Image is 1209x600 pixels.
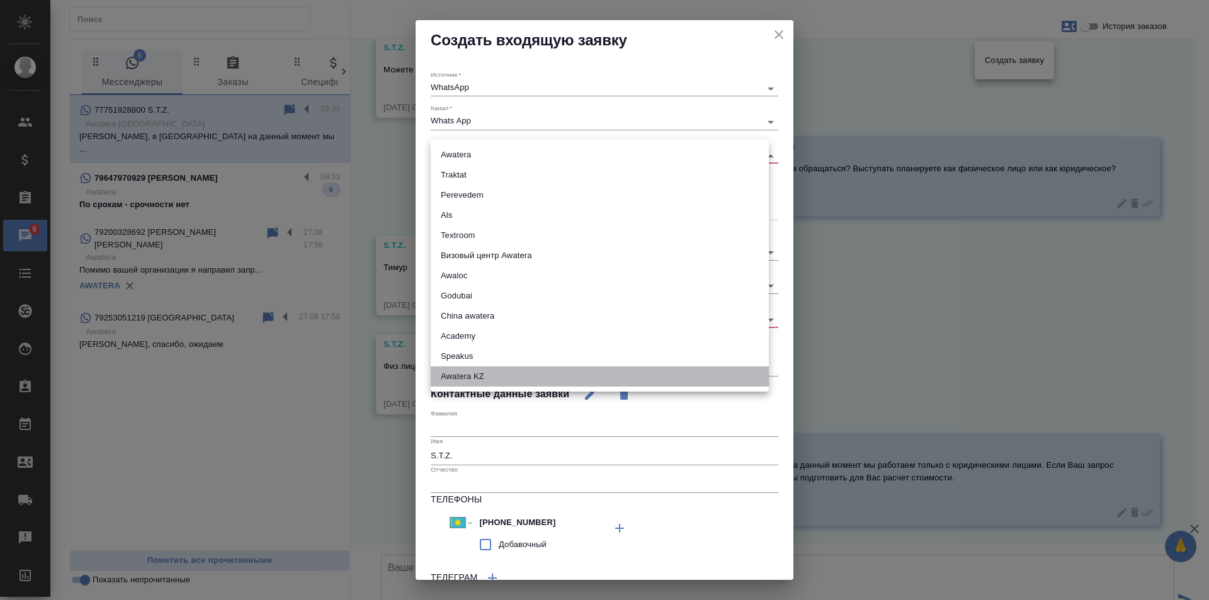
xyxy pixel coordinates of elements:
[431,326,769,346] li: Academy
[431,225,769,246] li: Textroom
[431,165,769,185] li: Traktat
[431,145,769,165] li: Awatera
[431,266,769,286] li: Awaloc
[431,366,769,387] li: Awatera KZ
[431,246,769,266] li: Визовый центр Awatera
[431,286,769,306] li: Godubai
[431,205,769,225] li: Als
[431,306,769,326] li: China awatera
[431,346,769,366] li: Speakus
[431,185,769,205] li: Perevedem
